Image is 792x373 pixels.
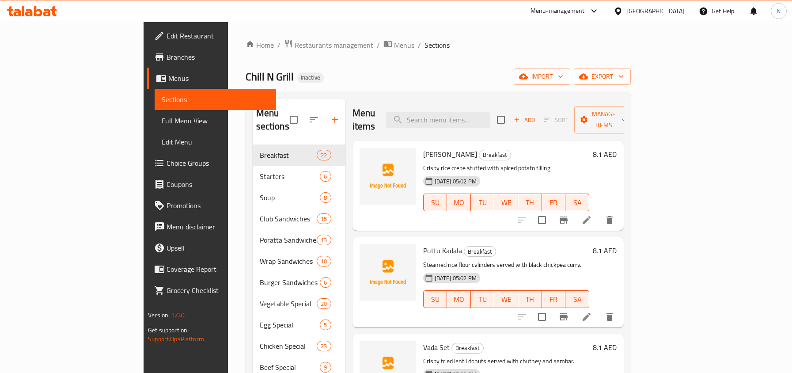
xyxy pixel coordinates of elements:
[518,194,542,211] button: TH
[386,112,490,128] input: search
[514,69,570,85] button: import
[295,40,373,50] span: Restaurants management
[542,194,566,211] button: FR
[518,290,542,308] button: TH
[147,174,276,195] a: Coupons
[593,341,617,354] h6: 8.1 AED
[253,187,345,208] div: Soup8
[542,290,566,308] button: FR
[777,6,781,16] span: N
[474,196,491,209] span: TU
[168,73,269,84] span: Menus
[284,110,303,129] span: Select all sections
[260,362,320,373] span: Beef Special
[320,320,331,330] div: items
[533,308,551,326] span: Select to update
[383,39,414,51] a: Menus
[510,113,538,127] span: Add item
[147,216,276,237] a: Menu disclaimer
[297,72,324,83] div: Inactive
[360,244,416,301] img: Puttu Kadala
[260,150,317,160] div: Breakfast
[427,196,444,209] span: SU
[155,89,276,110] a: Sections
[581,312,592,322] a: Edit menu item
[626,6,685,16] div: [GEOGRAPHIC_DATA]
[451,293,467,306] span: MO
[317,150,331,160] div: items
[260,298,317,309] div: Vegetable Special
[253,272,345,293] div: Burger Sandwiches6
[574,69,631,85] button: export
[147,46,276,68] a: Branches
[147,68,276,89] a: Menus
[260,277,320,288] span: Burger Sandwiches
[474,293,491,306] span: TU
[148,333,204,345] a: Support.OpsPlatform
[423,163,589,174] p: Crispy rice crepe stuffed with spiced potato filling.
[167,200,269,211] span: Promotions
[479,150,511,160] div: Breakfast
[471,290,495,308] button: TU
[447,290,471,308] button: MO
[423,244,462,257] span: Puttu Kadala
[147,195,276,216] a: Promotions
[147,237,276,259] a: Upsell
[246,39,631,51] nav: breadcrumb
[317,213,331,224] div: items
[533,211,551,229] span: Select to update
[352,107,375,133] h2: Menu items
[565,290,589,308] button: SA
[155,110,276,131] a: Full Menu View
[320,363,330,372] span: 9
[260,341,317,351] span: Chicken Special
[253,166,345,187] div: Starters6
[167,264,269,274] span: Coverage Report
[246,67,294,87] span: Chill N Grill
[320,278,330,287] span: 6
[155,131,276,152] a: Edit Menu
[167,285,269,296] span: Grocery Checklist
[260,213,317,224] div: Club Sandwiches
[451,343,484,354] div: Breakfast
[167,179,269,190] span: Coupons
[260,256,317,266] span: Wrap Sandwiches
[260,192,320,203] div: Soup
[162,94,269,105] span: Sections
[431,274,480,282] span: [DATE] 05:02 PM
[423,148,477,161] span: [PERSON_NAME]
[498,293,515,306] span: WE
[303,109,324,130] span: Sort sections
[452,343,483,353] span: Breakfast
[260,235,317,245] div: Poratta Sandwiches
[147,25,276,46] a: Edit Restaurant
[553,209,574,231] button: Branch-specific-item
[574,106,633,133] button: Manage items
[147,280,276,301] a: Grocery Checklist
[147,259,276,280] a: Coverage Report
[162,115,269,126] span: Full Menu View
[253,145,345,166] div: Breakfast22
[427,293,444,306] span: SU
[317,342,330,350] span: 23
[260,320,320,330] span: Egg Special
[147,152,276,174] a: Choice Groups
[260,171,320,182] div: Starters
[317,300,330,308] span: 20
[599,209,620,231] button: delete
[510,113,538,127] button: Add
[431,177,480,186] span: [DATE] 05:02 PM
[253,314,345,335] div: Egg Special5
[167,30,269,41] span: Edit Restaurant
[320,192,331,203] div: items
[522,196,538,209] span: TH
[317,215,330,223] span: 15
[593,148,617,160] h6: 8.1 AED
[167,243,269,253] span: Upsell
[565,194,589,211] button: SA
[320,362,331,373] div: items
[320,321,330,329] span: 5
